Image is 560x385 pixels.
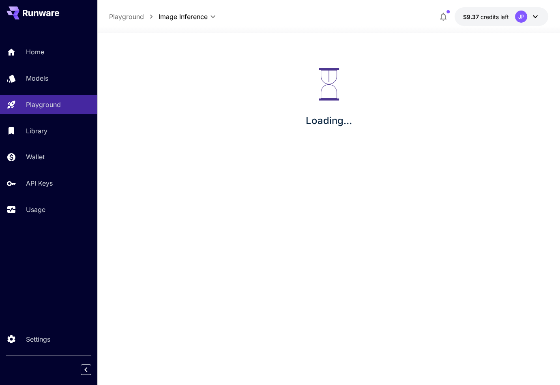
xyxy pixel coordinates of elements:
[26,126,47,136] p: Library
[463,13,509,21] div: $9.3668
[26,205,45,214] p: Usage
[109,12,159,21] nav: breadcrumb
[26,178,53,188] p: API Keys
[26,100,61,109] p: Playground
[26,152,45,162] p: Wallet
[87,362,97,377] div: Collapse sidebar
[455,7,548,26] button: $9.3668JP
[515,11,527,23] div: JP
[480,13,509,20] span: credits left
[109,12,144,21] a: Playground
[81,364,91,375] button: Collapse sidebar
[463,13,480,20] span: $9.37
[159,12,208,21] span: Image Inference
[26,47,44,57] p: Home
[306,113,352,128] p: Loading...
[26,334,50,344] p: Settings
[26,73,48,83] p: Models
